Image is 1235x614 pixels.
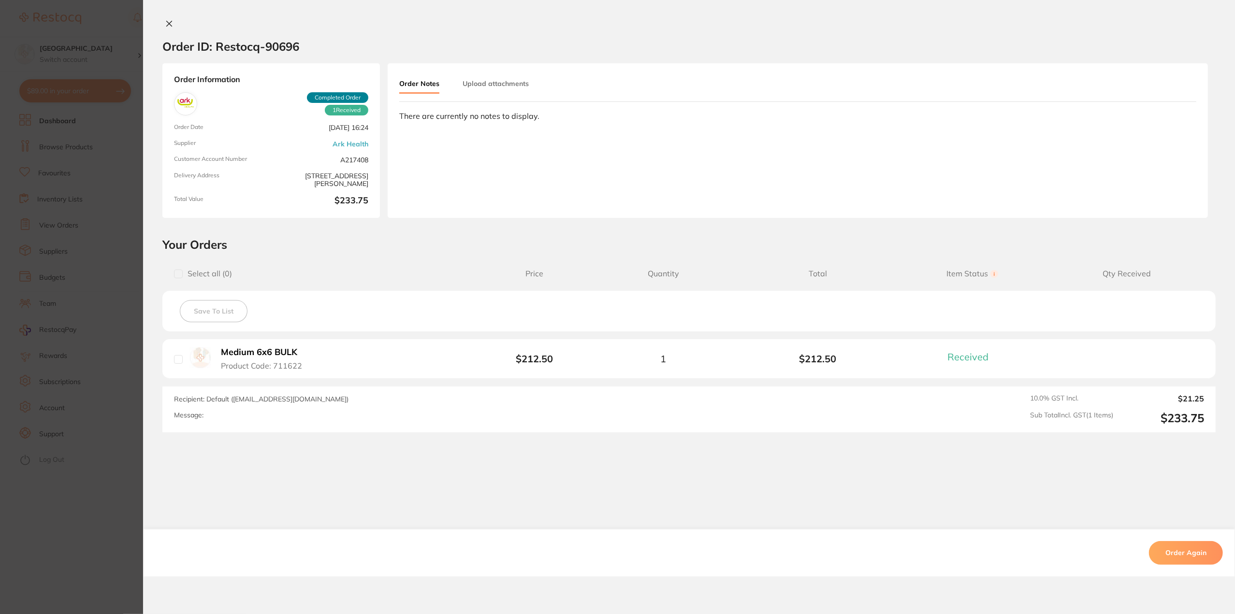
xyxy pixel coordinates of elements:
[174,411,203,419] label: Message:
[176,95,195,113] img: Ark Health
[1030,394,1113,403] span: 10.0 % GST Incl.
[174,156,267,164] span: Customer Account Number
[174,395,349,403] span: Recipient: Default ( [EMAIL_ADDRESS][DOMAIN_NAME] )
[399,112,1196,120] div: There are currently no notes to display.
[660,353,666,364] span: 1
[399,75,439,94] button: Order Notes
[483,269,586,278] span: Price
[221,347,297,357] b: Medium 6x6 BULK
[190,347,211,368] img: Medium 6x6 BULK
[1149,541,1223,564] button: Order Again
[895,269,1050,278] span: Item Status
[162,237,1216,252] h2: Your Orders
[741,353,895,364] b: $212.50
[275,172,368,188] span: [STREET_ADDRESS][PERSON_NAME]
[516,353,553,365] b: $212.50
[1030,411,1113,425] span: Sub Total Incl. GST ( 1 Items)
[183,269,232,278] span: Select all ( 0 )
[586,269,741,278] span: Quantity
[944,351,1000,363] button: Received
[218,347,315,371] button: Medium 6x6 BULK Product Code: 711622
[275,124,368,132] span: [DATE] 16:24
[333,140,368,148] a: Ark Health
[174,75,368,85] strong: Order Information
[1121,394,1204,403] output: $21.25
[947,351,988,363] span: Received
[162,39,299,54] h2: Order ID: Restocq- 90696
[275,156,368,164] span: A217408
[180,300,247,322] button: Save To List
[1049,269,1204,278] span: Qty Received
[174,124,267,132] span: Order Date
[221,361,302,370] span: Product Code: 711622
[307,92,368,103] span: Completed Order
[275,196,368,206] b: $233.75
[174,172,267,188] span: Delivery Address
[463,75,529,92] button: Upload attachments
[325,105,368,115] span: Received
[1121,411,1204,425] output: $233.75
[741,269,895,278] span: Total
[174,196,267,206] span: Total Value
[174,140,267,148] span: Supplier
